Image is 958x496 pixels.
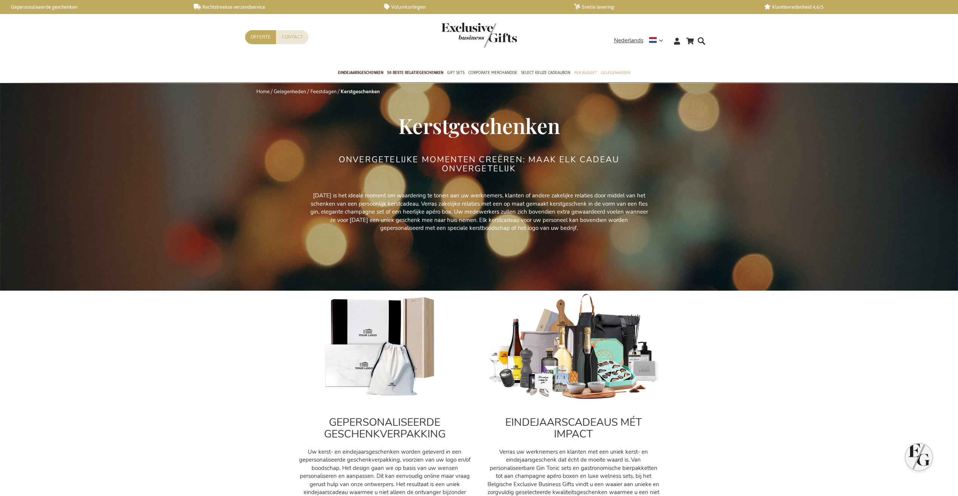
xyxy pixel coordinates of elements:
a: Feestdagen [310,88,336,95]
img: Exclusive Business gifts logo [441,23,517,48]
a: Klanttevredenheid 4,6/5 [764,4,942,10]
a: Contact [276,30,309,44]
a: Volumkortingen [384,4,562,10]
strong: Kerstgeschenken [341,88,380,95]
span: Gift Sets [447,69,464,77]
a: Rechtstreekse verzendservice [194,4,372,10]
span: Gelegenheden [600,69,630,77]
a: Home [256,88,270,95]
a: Snelle levering [574,4,752,10]
h2: EINDEJAARSCADEAUS MÉT IMPACT [487,417,660,440]
span: Per Budget [574,69,597,77]
span: 50 beste relatiegeschenken [387,69,443,77]
img: Personalised_gifts [298,293,472,401]
p: [DATE] is het ideale moment om waardering te tonen aan uw werknemers, klanten of andere zakelijke... [309,192,649,232]
span: Corporate Merchandise [468,69,517,77]
span: Select Keuze Cadeaubon [521,69,570,77]
div: Nederlands [614,36,668,45]
a: Offerte [245,30,276,44]
h2: GEPERSONALISEERDE GESCHENKVERPAKKING [298,417,472,440]
a: Gelegenheden [274,88,306,95]
span: Eindejaarsgeschenken [338,69,383,77]
a: Gepersonaliseerde geschenken [4,4,182,10]
h2: ONVERGETELIJKE MOMENTEN CREËREN: MAAK ELK CADEAU ONVERGETELIJK [338,155,621,173]
a: store logo [441,23,479,48]
span: Kerstgeschenken [398,111,560,139]
img: cadeau_personeel_medewerkers-kerst_1 [487,293,660,401]
span: Nederlands [614,36,643,45]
